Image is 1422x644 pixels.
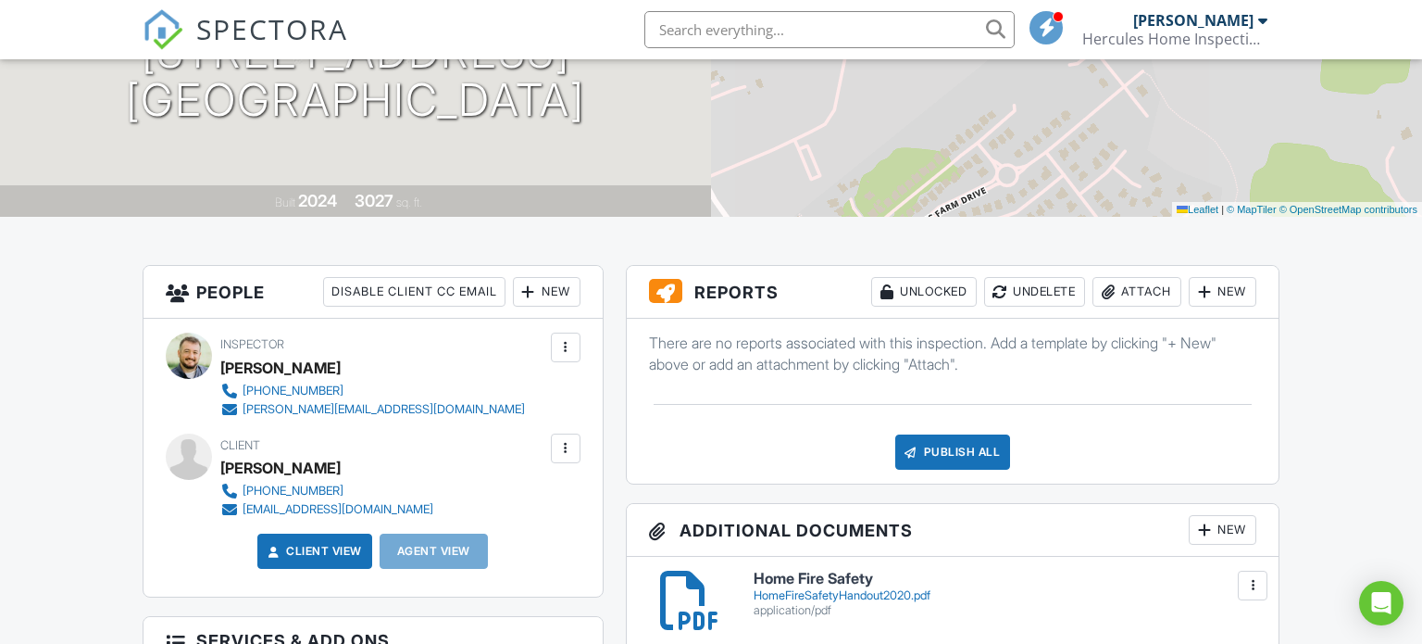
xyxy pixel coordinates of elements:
div: [PERSON_NAME] [220,454,341,482]
span: Inspector [220,337,284,351]
a: Leaflet [1177,204,1218,215]
h3: Reports [627,266,1279,319]
div: [PHONE_NUMBER] [243,484,343,499]
div: Undelete [984,277,1085,307]
span: | [1221,204,1224,215]
div: [PHONE_NUMBER] [243,384,343,398]
img: The Best Home Inspection Software - Spectora [143,9,183,50]
div: Hercules Home Inspections [1082,30,1267,48]
div: New [1189,515,1256,545]
h1: [STREET_ADDRESS] [GEOGRAPHIC_DATA] [126,28,585,126]
div: [PERSON_NAME][EMAIL_ADDRESS][DOMAIN_NAME] [243,402,525,417]
span: SPECTORA [196,9,348,48]
a: © MapTiler [1227,204,1277,215]
div: application/pdf [754,603,1256,618]
div: Unlocked [871,277,977,307]
div: HomeFireSafetyHandout2020.pdf [754,588,1256,603]
h3: People [143,266,603,319]
div: [EMAIL_ADDRESS][DOMAIN_NAME] [243,502,433,517]
a: [PHONE_NUMBER] [220,382,525,400]
div: [PERSON_NAME] [220,354,341,382]
div: New [513,277,580,307]
a: [PERSON_NAME][EMAIL_ADDRESS][DOMAIN_NAME] [220,400,525,419]
div: Disable Client CC Email [323,277,505,307]
div: New [1189,277,1256,307]
div: 2024 [298,191,337,210]
a: © OpenStreetMap contributors [1279,204,1417,215]
div: Attach [1092,277,1181,307]
h6: Home Fire Safety [754,571,1256,587]
h3: Additional Documents [627,504,1279,557]
p: There are no reports associated with this inspection. Add a template by clicking "+ New" above or... [649,333,1257,374]
div: Open Intercom Messenger [1359,581,1403,625]
a: [PHONE_NUMBER] [220,482,433,500]
a: [EMAIL_ADDRESS][DOMAIN_NAME] [220,500,433,519]
div: [PERSON_NAME] [1133,11,1254,30]
a: Client View [264,542,362,561]
span: Built [275,196,295,209]
div: Publish All [895,435,1011,470]
a: SPECTORA [143,25,348,64]
span: sq. ft. [396,196,422,209]
span: Client [220,438,260,452]
input: Search everything... [644,11,1015,48]
a: Home Fire Safety HomeFireSafetyHandout2020.pdf application/pdf [754,571,1256,618]
div: 3027 [355,191,393,210]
